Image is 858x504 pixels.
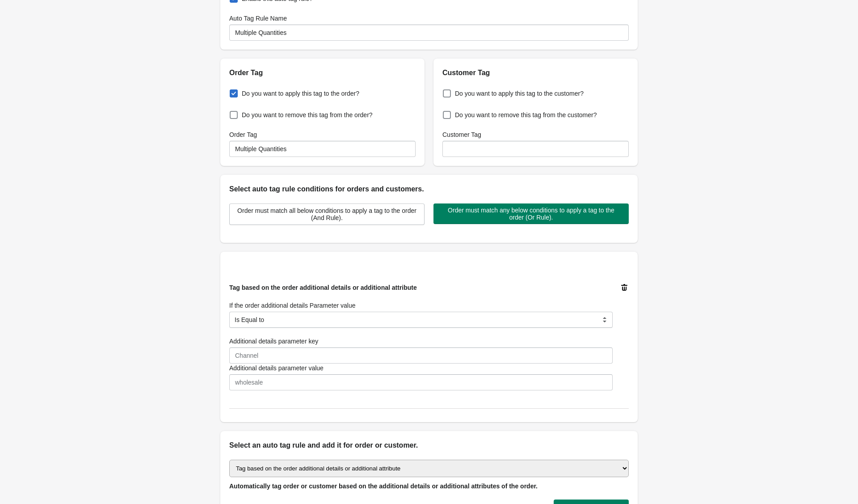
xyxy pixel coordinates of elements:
span: Do you want to apply this tag to the order? [242,89,359,98]
span: Tag based on the order additional details or additional attribute [229,284,417,291]
span: Order must match any below conditions to apply a tag to the order (Or Rule). [441,207,622,221]
label: Additional details parameter value [229,364,324,373]
label: Auto Tag Rule Name [229,14,287,23]
button: Order must match any below conditions to apply a tag to the order (Or Rule). [433,203,629,224]
span: Do you want to remove this tag from the customer? [455,110,597,119]
label: Additional details parameter key [229,337,318,346]
input: wholesale [229,374,613,390]
span: Do you want to remove this tag from the order? [242,110,373,119]
label: Customer Tag [442,130,481,139]
span: Do you want to apply this tag to the customer? [455,89,584,98]
span: Automatically tag order or customer based on the additional details or additional attributes of t... [229,483,538,490]
input: Channel [229,347,613,364]
button: Order must match all below conditions to apply a tag to the order (And Rule). [229,203,425,225]
label: Order Tag [229,130,257,139]
h2: Customer Tag [442,68,629,78]
h2: Order Tag [229,68,416,78]
h2: Select auto tag rule conditions for orders and customers. [229,184,629,195]
h2: Select an auto tag rule and add it for order or customer. [229,440,629,451]
label: If the order additional details Parameter value [229,301,356,310]
span: Order must match all below conditions to apply a tag to the order (And Rule). [237,207,417,221]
